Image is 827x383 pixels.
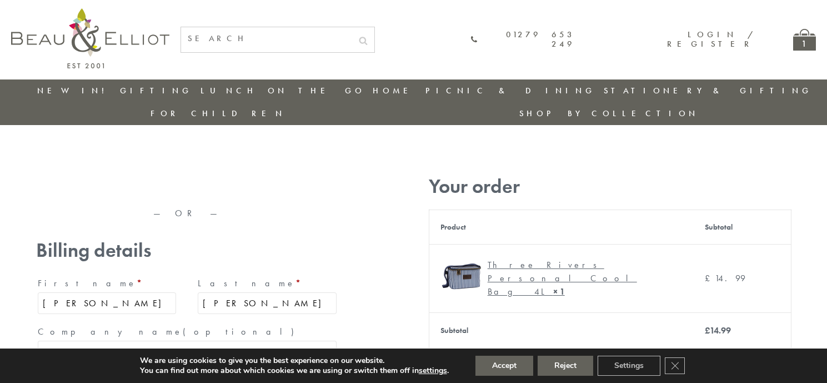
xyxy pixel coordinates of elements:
[11,8,169,68] img: logo
[34,171,187,197] iframe: Secure express checkout frame
[488,258,674,299] div: Three Rivers Personal Cool Bag 4L
[429,210,694,244] th: Product
[667,29,754,49] a: Login / Register
[151,108,285,119] a: For Children
[429,175,791,198] h3: Your order
[793,29,816,51] a: 1
[419,366,447,376] button: settings
[705,325,710,336] span: £
[553,286,565,297] strong: × 1
[201,85,365,96] a: Lunch On The Go
[705,272,745,284] bdi: 14.99
[440,256,683,301] a: Three Rivers Personal Cool Bag 4L Three Rivers Personal Cool Bag 4L× 1
[37,85,112,96] a: New in!
[373,85,417,96] a: Home
[38,323,337,341] label: Company name
[694,210,791,244] th: Subtotal
[470,30,575,49] a: 01279 653 249
[140,366,449,376] p: You can find out more about which cookies we are using or switch them off in .
[38,275,177,292] label: First name
[36,208,338,218] p: — OR —
[36,239,338,262] h3: Billing details
[429,312,694,349] th: Subtotal
[188,171,340,197] iframe: Secure express checkout frame
[705,325,731,336] bdi: 14.99
[604,85,812,96] a: Stationery & Gifting
[181,27,352,50] input: SEARCH
[440,256,482,297] img: Three Rivers Personal Cool Bag 4L
[120,85,192,96] a: Gifting
[519,108,699,119] a: Shop by collection
[665,357,685,374] button: Close GDPR Cookie Banner
[183,326,300,337] span: (optional)
[538,356,593,376] button: Reject
[140,356,449,366] p: We are using cookies to give you the best experience on our website.
[705,272,715,284] span: £
[425,85,595,96] a: Picnic & Dining
[198,275,337,292] label: Last name
[475,356,533,376] button: Accept
[598,356,660,376] button: Settings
